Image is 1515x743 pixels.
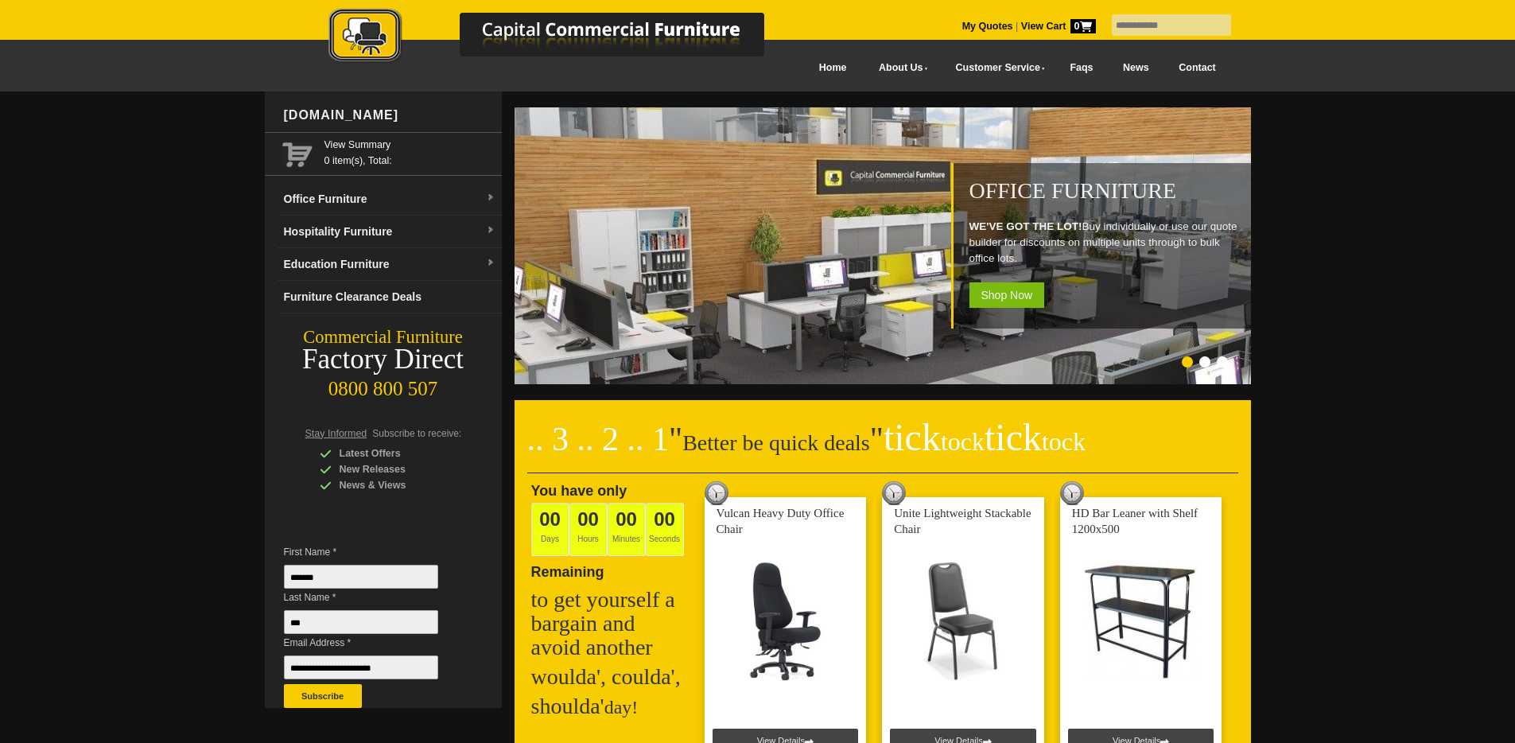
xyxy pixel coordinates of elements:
[1018,21,1095,32] a: View Cart0
[324,137,495,166] span: 0 item(s), Total:
[486,193,495,203] img: dropdown
[284,635,462,651] span: Email Address *
[284,589,462,605] span: Last Name *
[1199,356,1210,368] li: Page dot 2
[284,610,438,634] input: Last Name *
[941,427,985,456] span: tock
[938,50,1055,86] a: Customer Service
[515,375,1254,387] a: Office Furniture WE'VE GOT THE LOT!Buy individually or use our quote builder for discounts on mul...
[669,421,682,457] span: "
[1217,356,1228,368] li: Page dot 3
[531,503,569,556] span: Days
[646,503,684,556] span: Seconds
[278,216,502,248] a: Hospitality Furnituredropdown
[527,421,670,457] span: .. 3 .. 2 .. 1
[278,281,502,313] a: Furniture Clearance Deals
[969,282,1045,308] span: Shop Now
[278,183,502,216] a: Office Furnituredropdown
[969,220,1082,232] strong: WE'VE GOT THE LOT!
[1021,21,1096,32] strong: View Cart
[285,8,841,71] a: Capital Commercial Furniture Logo
[1060,481,1084,505] img: tick tock deal clock
[320,461,471,477] div: New Releases
[870,421,1086,457] span: "
[1055,50,1109,86] a: Faqs
[285,8,841,66] img: Capital Commercial Furniture Logo
[278,91,502,139] div: [DOMAIN_NAME]
[531,483,627,499] span: You have only
[531,588,690,659] h2: to get yourself a bargain and avoid another
[265,348,502,371] div: Factory Direct
[1163,50,1230,86] a: Contact
[604,697,639,718] span: day!
[705,481,728,505] img: tick tock deal clock
[969,179,1243,203] h1: Office Furniture
[1108,50,1163,86] a: News
[486,226,495,235] img: dropdown
[265,326,502,348] div: Commercial Furniture
[884,416,1086,458] span: tick tick
[577,508,599,530] span: 00
[486,259,495,268] img: dropdown
[882,481,906,505] img: tick tock deal clock
[265,370,502,400] div: 0800 800 507
[320,477,471,493] div: News & Views
[861,50,938,86] a: About Us
[962,21,1013,32] a: My Quotes
[608,503,646,556] span: Minutes
[1070,19,1096,33] span: 0
[372,428,461,439] span: Subscribe to receive:
[324,137,495,153] a: View Summary
[305,428,367,439] span: Stay Informed
[539,508,561,530] span: 00
[278,248,502,281] a: Education Furnituredropdown
[515,107,1254,384] img: Office Furniture
[284,565,438,589] input: First Name *
[284,655,438,679] input: Email Address *
[969,219,1243,266] p: Buy individually or use our quote builder for discounts on multiple units through to bulk office ...
[531,665,690,689] h2: woulda', coulda',
[616,508,637,530] span: 00
[320,445,471,461] div: Latest Offers
[284,544,462,560] span: First Name *
[527,426,1238,473] h2: Better be quick deals
[569,503,608,556] span: Hours
[1182,356,1193,368] li: Page dot 1
[531,558,604,580] span: Remaining
[1042,427,1086,456] span: tock
[654,508,675,530] span: 00
[531,694,690,719] h2: shoulda'
[284,684,362,708] button: Subscribe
